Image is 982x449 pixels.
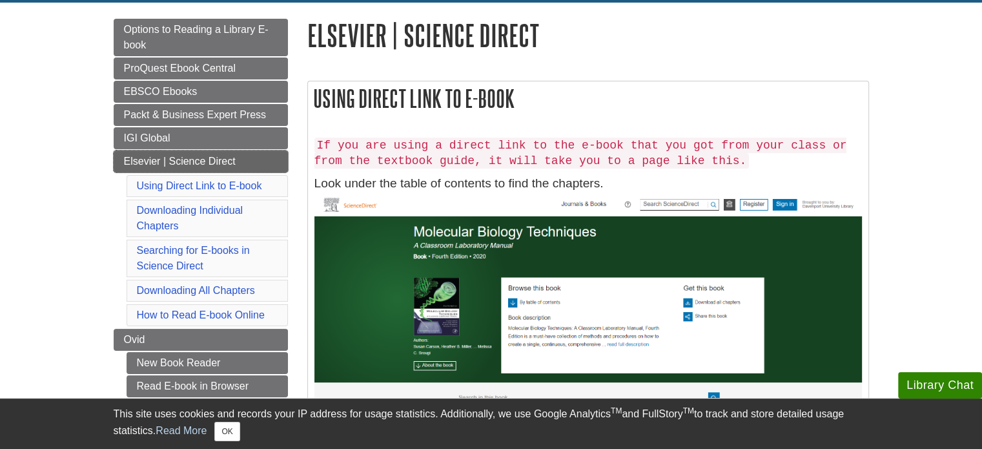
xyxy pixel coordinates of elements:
[114,19,288,56] a: Options to Reading a Library E-book
[137,309,265,320] a: How to Read E-book Online
[683,406,694,415] sup: TM
[124,132,170,143] span: IGI Global
[114,329,288,351] a: Ovid
[137,285,255,296] a: Downloading All Chapters
[124,24,269,50] span: Options to Reading a Library E-book
[124,334,145,345] span: Ovid
[308,81,868,116] h2: Using Direct Link to E-book
[314,138,847,169] code: If you are using a direct link to the e-book that you got from your class or from the textbook gu...
[127,375,288,397] a: Read E-book in Browser
[114,127,288,149] a: IGI Global
[124,63,236,74] span: ProQuest Ebook Central
[114,81,288,103] a: EBSCO Ebooks
[137,205,243,231] a: Downloading Individual Chapters
[137,245,250,271] a: Searching for E-books in Science Direct
[214,422,240,441] button: Close
[114,151,288,172] a: Elsevier | Science Direct
[898,372,982,399] button: Library Chat
[127,352,288,374] a: New Book Reader
[124,86,198,97] span: EBSCO Ebooks
[114,104,288,126] a: Packt & Business Expert Press
[156,425,207,436] a: Read More
[114,57,288,79] a: ProQuest Ebook Central
[611,406,622,415] sup: TM
[124,156,236,167] span: Elsevier | Science Direct
[307,19,869,52] h1: Elsevier | Science Direct
[124,109,267,120] span: Packt & Business Expert Press
[114,406,869,441] div: This site uses cookies and records your IP address for usage statistics. Additionally, we use Goo...
[137,180,262,191] a: Using Direct Link to E-book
